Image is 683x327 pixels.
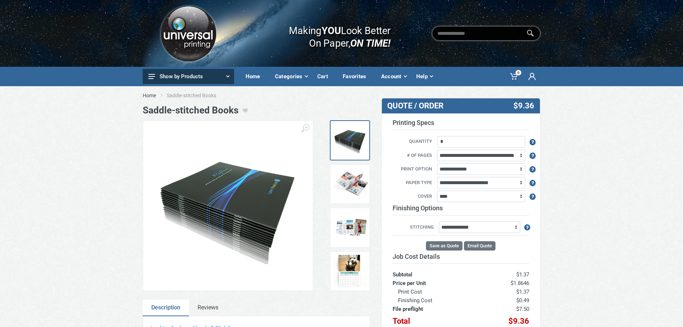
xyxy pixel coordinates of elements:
[393,119,529,130] h3: Printing Specs
[393,296,482,305] th: Finishing Cost
[338,67,376,86] a: Favorites
[393,288,482,296] th: Print Cost
[330,120,370,160] a: Saddlestich Book
[241,69,270,84] div: Home
[387,179,436,187] label: Paper Type
[426,241,463,251] button: Save as Quote
[393,263,482,279] th: Subtotal
[505,67,523,86] a: 0
[387,152,436,160] label: # of Pages
[167,92,227,99] li: Saddle-stitched Books
[312,69,338,84] div: Cart
[393,313,482,326] th: Total
[332,166,368,202] img: Open Spreads
[270,69,312,84] div: Categories
[387,165,436,173] label: Print Option
[332,253,368,289] img: Calendar
[393,305,482,313] th: File preflight
[393,279,482,288] th: Price per Unit
[151,148,305,264] img: Saddlestich Book
[332,210,368,246] img: Samples
[393,224,438,232] label: Stitching
[143,300,189,316] a: Description
[508,317,529,326] span: $9.36
[330,251,370,291] a: Calendar
[143,92,541,99] nav: breadcrumb
[312,67,338,86] a: Cart
[411,69,437,84] div: Help
[158,3,218,64] img: Logo.png
[241,67,270,86] a: Home
[516,70,521,75] span: 0
[350,37,390,49] i: ON TIME!
[393,253,529,261] h3: Job Cost Details
[143,105,238,116] h1: Saddle-stitched Books
[143,92,156,99] a: Home
[516,297,529,304] span: $0.49
[387,193,436,201] label: Cover
[387,101,482,111] h3: QUOTE / ORDER
[332,122,368,158] img: Saddlestich Book
[511,280,529,286] span: $1.8646
[275,17,391,50] div: Making Look Better On Paper,
[143,69,234,84] button: Show by Products
[330,207,370,248] a: Samples
[376,69,411,84] div: Account
[330,164,370,204] a: Open Spreads
[322,24,341,37] b: YOU
[516,271,529,278] span: $1.37
[387,138,436,146] label: Quantity
[338,69,376,84] div: Favorites
[516,306,529,312] span: $7.50
[516,289,529,295] span: $1.37
[513,101,534,111] span: $9.36
[393,204,529,216] h3: Finishing Options
[464,241,495,251] button: Email Quote
[189,300,227,316] a: Reviews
